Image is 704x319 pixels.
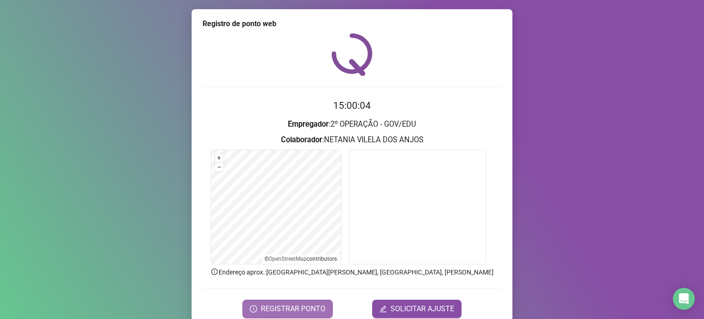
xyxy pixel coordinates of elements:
[203,118,501,130] h3: : 2º OPERAÇÃO - GOV/EDU
[390,303,454,314] span: SOLICITAR AJUSTE
[242,300,333,318] button: REGISTRAR PONTO
[264,256,338,262] li: © contributors.
[203,134,501,146] h3: : NETANIA VILELA DOS ANJOS
[331,33,373,76] img: QRPoint
[261,303,325,314] span: REGISTRAR PONTO
[288,120,329,129] strong: Empregador
[203,267,501,277] p: Endereço aprox. : [GEOGRAPHIC_DATA][PERSON_NAME], [GEOGRAPHIC_DATA], [PERSON_NAME]
[210,268,219,276] span: info-circle
[215,154,224,162] button: +
[379,305,387,313] span: edit
[250,305,257,313] span: clock-circle
[281,135,322,144] strong: Colaborador
[372,300,462,318] button: editSOLICITAR AJUSTE
[203,18,501,29] div: Registro de ponto web
[333,100,371,111] time: 15:00:04
[215,163,224,172] button: –
[673,288,695,310] div: Open Intercom Messenger
[269,256,307,262] a: OpenStreetMap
